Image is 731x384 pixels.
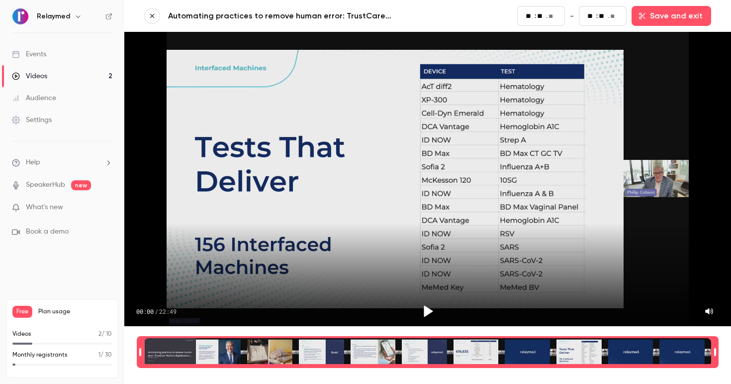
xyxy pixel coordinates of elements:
input: minutes [587,10,595,21]
p: / 10 [98,330,112,339]
span: Plan usage [38,308,112,316]
li: help-dropdown-opener [12,157,112,168]
fieldset: 00:00.00 [517,6,565,26]
span: new [71,180,91,190]
input: seconds [599,10,607,21]
img: Relaymed [12,8,28,24]
span: . [608,11,609,21]
input: seconds [537,10,545,21]
p: Monthly registrants [12,351,68,360]
fieldset: 22:49.34 [579,6,627,26]
div: Audience [12,93,56,103]
a: SpeakerHub [26,180,65,190]
input: minutes [526,10,534,21]
span: : [596,11,598,21]
div: Videos [12,71,47,81]
section: Video player [124,32,731,326]
span: Free [12,306,32,318]
span: / [155,307,158,315]
span: 1 [98,352,100,358]
button: Save and exit [632,6,711,26]
p: Videos [12,330,31,339]
span: 00:00 [136,307,154,315]
span: - [570,10,574,22]
input: milliseconds [548,11,556,22]
div: 00:00 [136,307,177,315]
span: : [535,11,536,21]
span: . [546,11,548,21]
span: Help [26,157,40,168]
a: Automating practices to remove human error: TrustCare Health’s digitalization journey with Relaymed [168,10,407,22]
div: Time range seconds end time [712,337,719,367]
span: 2 [98,331,101,337]
input: milliseconds [610,11,618,22]
button: Play [416,299,440,323]
h6: Relaymed [37,11,70,21]
span: What's new [26,202,63,213]
div: Events [12,49,46,59]
p: / 30 [98,351,112,360]
div: Time range selector [144,338,711,366]
span: Book a demo [26,227,69,237]
div: Time range seconds start time [137,337,144,367]
span: 22:49 [159,307,177,315]
button: Mute [699,301,719,321]
div: Settings [12,115,52,125]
